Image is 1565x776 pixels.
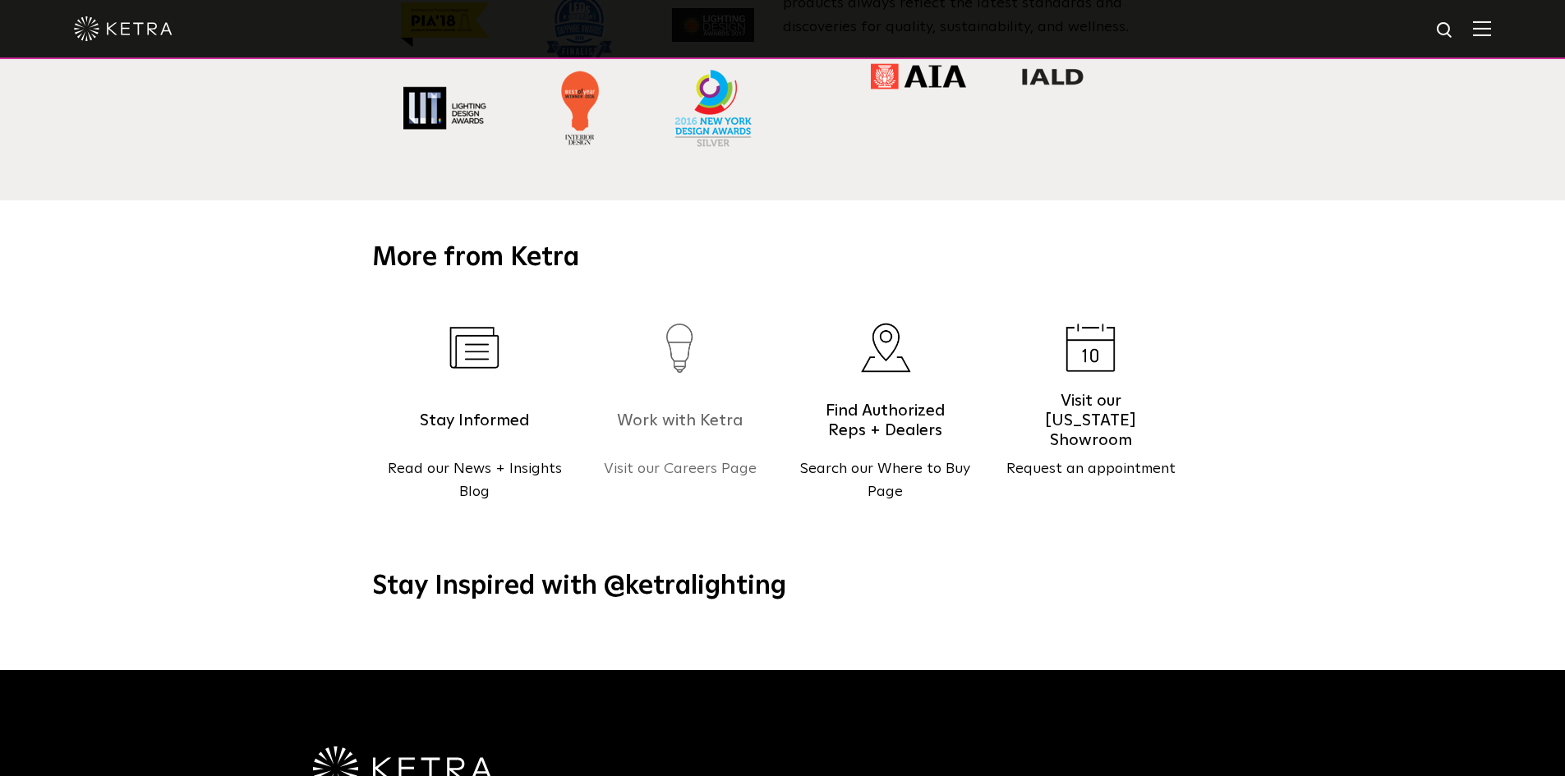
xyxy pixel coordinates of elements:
p: Visit our Careers Page [578,457,783,481]
h5: Work with Ketra [610,400,750,441]
img: search icon [1435,21,1456,41]
h5: Visit our [US_STATE] Showroom [1021,400,1161,441]
a: calendar-icon Visit our [US_STATE] Showroom Request an appointment [988,301,1194,530]
img: Alliance_IALD_logo [1021,68,1084,85]
a: career-icon Work with Ketra Visit our Careers Page [578,301,783,530]
p: Search our Where to Buy Page [783,457,988,505]
h3: More from Ketra [372,241,1194,276]
h5: Stay Informed [405,400,545,441]
img: calendar-icon [1066,324,1116,372]
h5: Find Authorized Reps + Dealers [816,400,955,441]
a: paper-icon Stay Informed Read our News + Insights Blog [372,301,578,530]
img: Award_certificate_silver300 [674,70,752,147]
img: Award_LIT_logo [403,86,486,130]
img: marker-icon [860,323,911,373]
img: ketra-logo-2019-white [74,16,173,41]
img: career-icon [666,324,693,373]
a: marker-icon Find Authorized Reps + Dealers Search our Where to Buy Page [783,301,988,530]
p: Read our News + Insights Blog [372,457,578,505]
h3: Stay Inspired with @ketralighting [372,570,1194,604]
img: Award_BestofYear-2016_logo [560,71,599,145]
img: Allianace_AIA_logo [871,63,966,90]
p: Request an appointment [988,457,1194,481]
img: paper-icon [449,327,499,369]
img: Hamburger%20Nav.svg [1473,21,1491,36]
